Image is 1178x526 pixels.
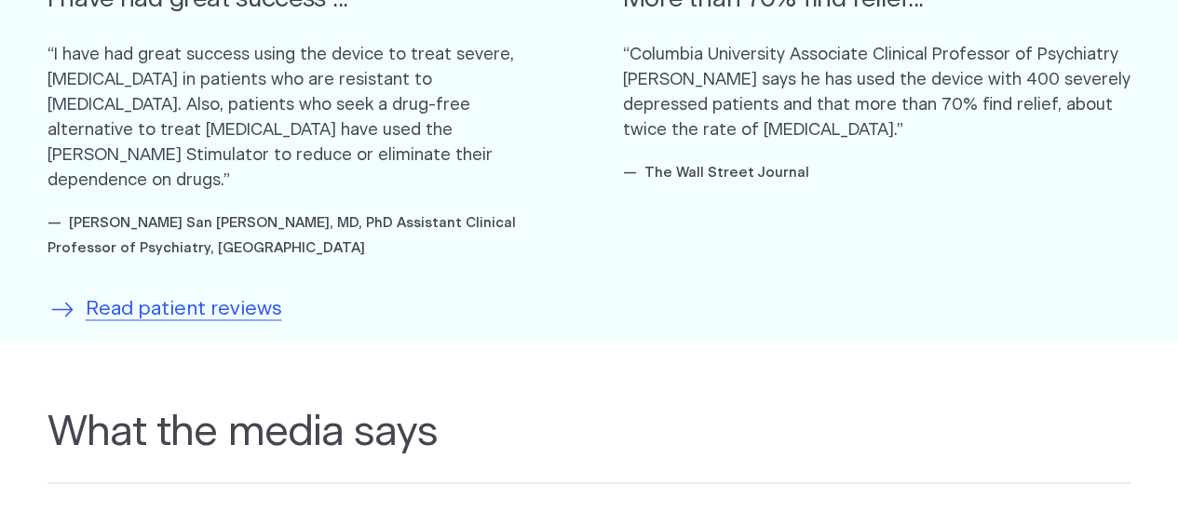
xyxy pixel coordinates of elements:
[47,408,1131,483] h2: What the media says
[86,294,282,324] span: Read patient reviews
[47,43,556,194] p: “I have had great success using the device to treat severe, [MEDICAL_DATA] in patients who are re...
[623,166,809,180] cite: — The Wall Street Journal
[47,294,282,324] a: Read patient reviews
[47,216,516,255] cite: — [PERSON_NAME] San [PERSON_NAME], MD, PhD Assistant Clinical Professor of Psychiatry, [GEOGRAPHI...
[623,43,1131,143] p: “Columbia University Associate Clinical Professor of Psychiatry [PERSON_NAME] says he has used th...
